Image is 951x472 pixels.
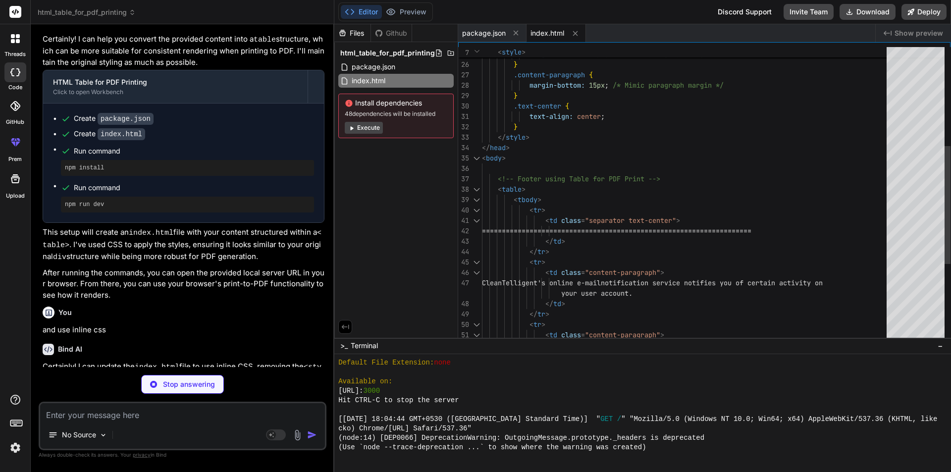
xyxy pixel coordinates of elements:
[43,229,321,250] code: <table>
[8,155,22,163] label: prem
[936,338,945,354] button: −
[486,154,502,162] span: body
[561,216,581,225] span: class
[470,257,483,267] div: Click to collapse the range.
[526,133,529,142] span: >
[434,358,451,367] span: none
[43,34,324,68] p: Certainly! I can help you convert the provided content into a structure, which can be more suitab...
[482,226,601,235] span: ==============================
[364,386,380,396] span: 3000
[660,330,664,339] span: >
[581,330,585,339] span: =
[458,174,469,184] div: 37
[458,236,469,247] div: 43
[561,268,581,277] span: class
[470,267,483,278] div: Click to collapse the range.
[901,4,947,20] button: Deploy
[561,237,565,246] span: >
[545,216,549,225] span: <
[502,185,522,194] span: table
[537,195,541,204] span: >
[537,310,545,318] span: tr
[74,129,145,139] div: Create
[533,320,541,329] span: tr
[382,5,430,19] button: Preview
[545,310,549,318] span: >
[43,70,308,103] button: HTML Table for PDF PrintingClick to open Workbench
[585,330,660,339] span: "content-paragraph"
[470,319,483,330] div: Click to collapse the range.
[585,268,660,277] span: "content-paragraph"
[129,229,173,237] code: index.html
[53,253,66,262] code: div
[482,143,490,152] span: </
[545,268,549,277] span: <
[529,206,533,214] span: <
[561,299,565,308] span: >
[549,330,557,339] span: td
[458,59,469,70] div: 26
[561,330,581,339] span: class
[458,122,469,132] div: 32
[549,268,557,277] span: td
[345,122,383,134] button: Execute
[458,309,469,319] div: 49
[338,396,459,405] span: Hit CTRL-C to stop the server
[98,113,154,125] code: package.json
[589,70,593,79] span: {
[53,77,298,87] div: HTML Table for PDF Printing
[498,133,506,142] span: </
[74,183,314,193] span: Run command
[458,163,469,174] div: 36
[545,299,553,308] span: </
[502,48,522,56] span: style
[458,111,469,122] div: 31
[784,4,834,20] button: Invite Team
[340,48,435,58] span: html_table_for_pdf_printing
[549,216,557,225] span: td
[470,184,483,195] div: Click to collapse the range.
[565,102,569,110] span: {
[514,102,561,110] span: .text-center
[292,429,303,441] img: attachment
[506,133,526,142] span: style
[338,433,704,443] span: (node:14) [DEP0066] DeprecationWarning: OutgoingMessage.prototype._headers is deprecated
[553,237,561,246] span: td
[600,415,613,424] span: GET
[4,50,26,58] label: threads
[340,341,348,351] span: >_
[462,28,506,38] span: package.json
[470,215,483,226] div: Click to collapse the range.
[514,195,518,204] span: <
[529,112,573,121] span: text-align:
[840,4,896,20] button: Download
[6,118,24,126] label: GitHub
[541,258,545,266] span: >
[99,431,107,439] img: Pick Models
[62,430,96,440] p: No Source
[617,415,621,424] span: /
[74,113,154,124] div: Create
[506,143,510,152] span: >
[601,226,751,235] span: ======================================
[58,344,82,354] h6: Bind AI
[553,299,561,308] span: td
[522,48,526,56] span: >
[53,88,298,96] div: Click to open Workbench
[470,205,483,215] div: Click to collapse the range.
[585,216,676,225] span: "separator text-center"
[458,48,469,58] span: 7
[498,174,660,183] span: <!-- Footer using Table for PDF Print -->
[541,206,545,214] span: >
[458,80,469,91] div: 28
[65,164,310,172] pre: npm install
[458,278,469,288] div: 47
[938,341,943,351] span: −
[498,185,502,194] span: <
[135,363,179,371] code: index.html
[545,330,549,339] span: <
[98,128,145,140] code: index.html
[514,70,585,79] span: .content-paragraph
[533,258,541,266] span: tr
[529,320,533,329] span: <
